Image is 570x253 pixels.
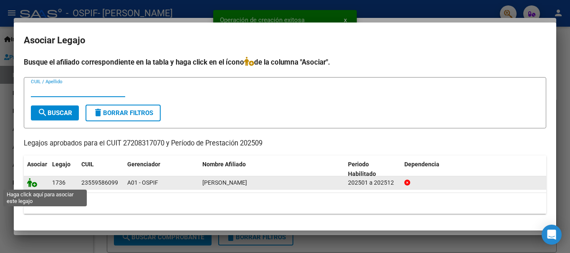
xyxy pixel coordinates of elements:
[24,193,546,214] div: 1 registros
[31,105,79,120] button: Buscar
[93,109,153,117] span: Borrar Filtros
[24,138,546,149] p: Legajos aprobados para el CUIT 27208317070 y Período de Prestación 202509
[81,178,118,188] div: 23559586099
[345,155,401,183] datatable-header-cell: Periodo Habilitado
[81,161,94,168] span: CUIL
[52,179,66,186] span: 1736
[24,33,546,48] h2: Asociar Legajo
[202,179,247,186] span: GOITEA LUCIANO GABRIEL
[124,155,199,183] datatable-header-cell: Gerenciador
[202,161,246,168] span: Nombre Afiliado
[38,108,48,118] mat-icon: search
[401,155,547,183] datatable-header-cell: Dependencia
[24,155,49,183] datatable-header-cell: Asociar
[49,155,78,183] datatable-header-cell: Legajo
[93,108,103,118] mat-icon: delete
[127,179,158,186] span: A01 - OSPIF
[24,57,546,68] h4: Busque el afiliado correspondiente en la tabla y haga click en el ícono de la columna "Asociar".
[542,225,562,245] div: Open Intercom Messenger
[348,161,376,177] span: Periodo Habilitado
[348,178,398,188] div: 202501 a 202512
[78,155,124,183] datatable-header-cell: CUIL
[127,161,160,168] span: Gerenciador
[38,109,72,117] span: Buscar
[199,155,345,183] datatable-header-cell: Nombre Afiliado
[86,105,161,121] button: Borrar Filtros
[404,161,439,168] span: Dependencia
[52,161,71,168] span: Legajo
[27,161,47,168] span: Asociar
